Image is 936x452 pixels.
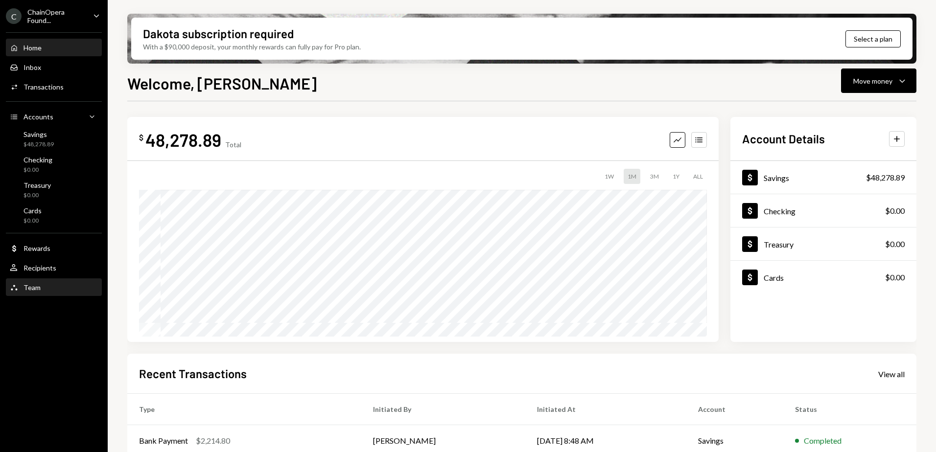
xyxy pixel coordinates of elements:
div: $0.00 [885,271,905,283]
a: View all [878,368,905,379]
a: Cards$0.00 [6,203,102,227]
div: Cards [764,273,784,282]
a: Inbox [6,58,102,76]
div: Treasury [23,181,51,189]
div: $ [139,133,143,142]
div: Transactions [23,83,64,91]
button: Move money [841,68,916,93]
h2: Recent Transactions [139,365,247,382]
div: $48,278.89 [23,140,54,149]
th: Status [783,394,916,425]
div: Treasury [764,240,794,249]
div: Dakota subscription required [143,25,294,42]
div: Recipients [23,264,56,272]
div: Savings [764,173,789,182]
a: Accounts [6,108,102,125]
div: Move money [853,76,892,86]
div: 3M [646,169,663,184]
div: Accounts [23,113,53,121]
div: Team [23,283,41,292]
a: Savings$48,278.89 [6,127,102,151]
div: $48,278.89 [866,172,905,183]
th: Initiated By [361,394,525,425]
div: ChainOpera Found... [27,8,85,24]
div: $0.00 [23,191,51,200]
div: Rewards [23,244,50,252]
div: Bank Payment [139,435,188,447]
div: Savings [23,130,54,138]
a: Treasury$0.00 [6,178,102,202]
div: 1Y [669,169,683,184]
a: Savings$48,278.89 [730,161,916,194]
div: 48,278.89 [145,129,221,151]
div: C [6,8,22,24]
a: Transactions [6,78,102,95]
div: Checking [764,206,796,216]
div: Inbox [23,63,41,71]
th: Account [686,394,783,425]
div: Home [23,44,42,52]
h1: Welcome, [PERSON_NAME] [127,73,317,93]
div: ALL [689,169,707,184]
button: Select a plan [845,30,901,47]
div: $2,214.80 [196,435,230,447]
a: Team [6,278,102,296]
a: Checking$0.00 [730,194,916,227]
a: Checking$0.00 [6,153,102,176]
th: Initiated At [525,394,686,425]
th: Type [127,394,361,425]
a: Rewards [6,239,102,257]
a: Recipients [6,259,102,276]
div: Cards [23,206,42,215]
a: Home [6,39,102,56]
div: With a $90,000 deposit, your monthly rewards can fully pay for Pro plan. [143,42,361,52]
div: $0.00 [885,205,905,217]
h2: Account Details [742,131,825,147]
div: 1W [601,169,618,184]
div: Total [225,140,241,149]
div: Checking [23,156,52,164]
div: $0.00 [23,166,52,174]
a: Cards$0.00 [730,261,916,294]
div: $0.00 [23,217,42,225]
a: Treasury$0.00 [730,227,916,260]
div: Completed [804,435,842,447]
div: 1M [624,169,640,184]
div: View all [878,369,905,379]
div: $0.00 [885,238,905,250]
